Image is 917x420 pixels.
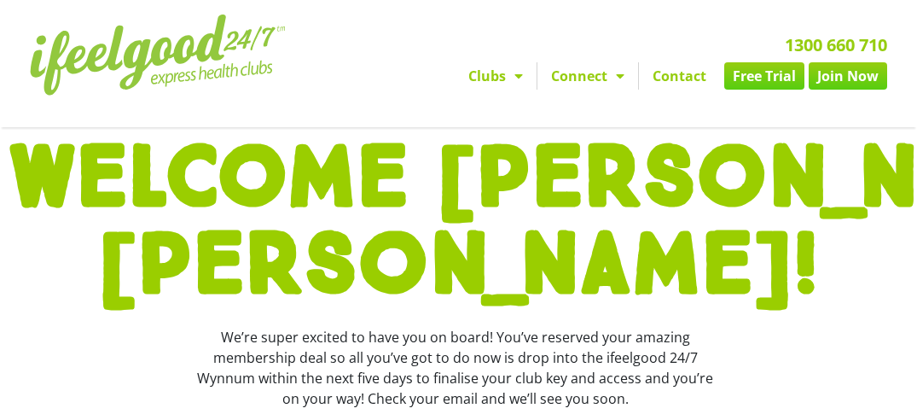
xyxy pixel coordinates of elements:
a: 1300 660 710 [785,33,887,56]
div: We’re super excited to have you on board! You’ve reserved your amazing membership deal so all you... [192,327,719,409]
nav: Menu [336,62,887,90]
a: Join Now [809,62,887,90]
h1: WELCOME [PERSON_NAME]-[PERSON_NAME]! [9,136,908,310]
a: Connect [537,62,638,90]
a: Clubs [455,62,537,90]
a: Contact [639,62,720,90]
a: Free Trial [724,62,804,90]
